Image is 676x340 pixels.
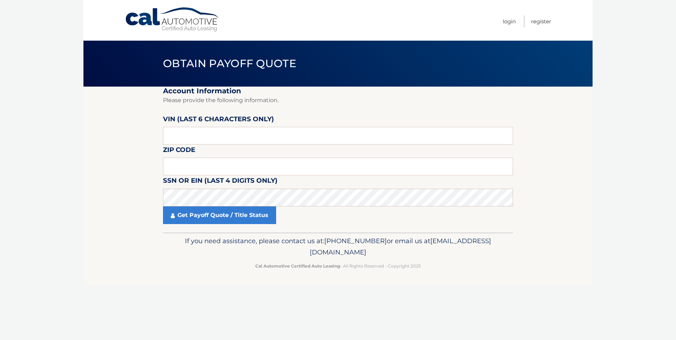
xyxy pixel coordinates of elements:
label: Zip Code [163,145,195,158]
a: Login [503,16,516,27]
label: SSN or EIN (last 4 digits only) [163,175,278,188]
strong: Cal Automotive Certified Auto Leasing [255,263,340,269]
label: VIN (last 6 characters only) [163,114,274,127]
a: Get Payoff Quote / Title Status [163,206,276,224]
p: Please provide the following information. [163,95,513,105]
p: - All Rights Reserved - Copyright 2025 [168,262,508,270]
a: Register [531,16,551,27]
span: [PHONE_NUMBER] [324,237,387,245]
a: Cal Automotive [125,7,220,32]
p: If you need assistance, please contact us at: or email us at [168,235,508,258]
h2: Account Information [163,87,513,95]
span: Obtain Payoff Quote [163,57,296,70]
